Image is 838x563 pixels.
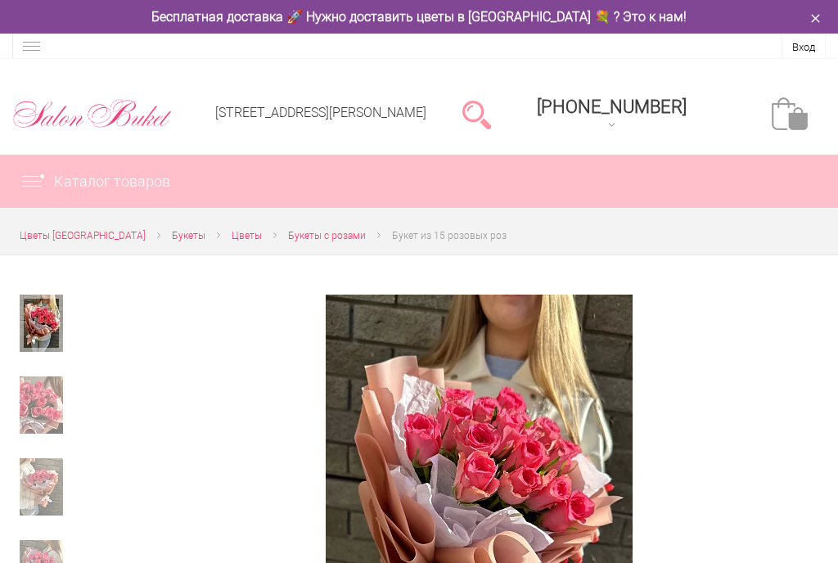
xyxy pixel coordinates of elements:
a: Букеты [172,227,205,245]
a: Букеты с розами [288,227,366,245]
a: Вход [792,41,815,53]
a: [STREET_ADDRESS][PERSON_NAME] [215,105,426,120]
a: Цветы [232,227,262,245]
span: Цветы [232,230,262,241]
span: Букет из 15 розовых роз [392,230,507,241]
img: Цветы Нижний Новгород [12,96,173,132]
span: Букеты [172,230,205,241]
span: Букеты с розами [288,230,366,241]
span: Цветы [GEOGRAPHIC_DATA] [20,230,146,241]
span: [PHONE_NUMBER] [537,97,687,117]
a: Цветы [GEOGRAPHIC_DATA] [20,227,146,245]
a: [PHONE_NUMBER] [527,91,696,137]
